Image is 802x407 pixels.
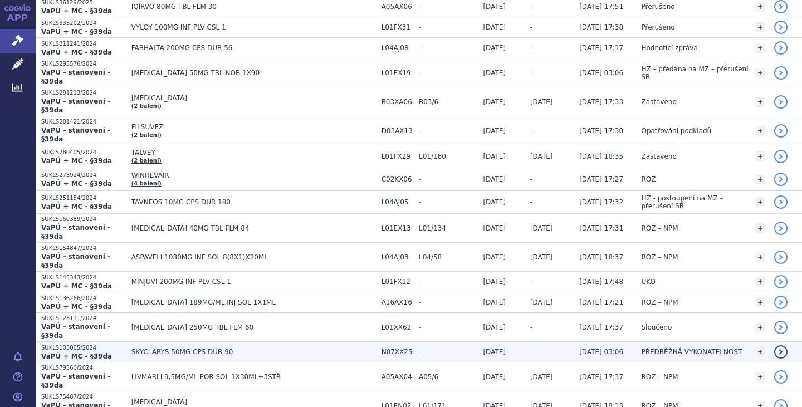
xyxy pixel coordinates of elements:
[641,194,723,210] span: HZ - postoupení na MZ – přerušení SŘ
[530,278,532,286] span: -
[774,275,788,288] a: detail
[579,98,623,106] span: [DATE] 17:33
[419,153,477,160] span: L01/160
[483,323,506,331] span: [DATE]
[131,3,376,11] span: IQIRVO 80MG TBL FLM 30
[579,298,623,306] span: [DATE] 17:21
[641,153,676,160] span: Zastaveno
[41,323,110,340] strong: VaPÚ - stanovení - §39da
[579,127,623,135] span: [DATE] 17:30
[641,298,678,306] span: ROZ – NPM
[755,223,765,233] a: +
[530,98,553,106] span: [DATE]
[419,278,477,286] span: -
[419,373,477,381] span: A05/6
[419,69,477,77] span: -
[382,98,413,106] span: B03XA06
[755,2,765,12] a: +
[41,352,112,360] strong: VaPÚ + MC - §39da
[755,197,765,207] a: +
[41,19,126,27] p: SUKLS335202/2024
[774,21,788,34] a: detail
[382,198,413,206] span: L04AJ05
[579,3,623,11] span: [DATE] 17:51
[641,373,678,381] span: ROZ – NPM
[41,28,112,36] strong: VaPÚ + MC - §39da
[530,224,553,232] span: [DATE]
[419,44,477,52] span: -
[41,315,126,322] p: SUKLS123111/2024
[774,370,788,384] a: detail
[641,98,676,106] span: Zastaveno
[641,224,678,232] span: ROZ – NPM
[483,198,506,206] span: [DATE]
[530,253,553,261] span: [DATE]
[382,278,413,286] span: L01FX12
[41,89,126,97] p: SUKLS281213/2024
[641,348,742,356] span: PŘEDBĚŽNÁ VYKONATELNOST
[483,224,506,232] span: [DATE]
[382,348,413,356] span: N07XX25
[774,195,788,209] a: detail
[579,323,623,331] span: [DATE] 17:37
[641,323,672,331] span: Sloučeno
[579,373,623,381] span: [DATE] 17:37
[483,98,506,106] span: [DATE]
[755,372,765,382] a: +
[41,253,110,269] strong: VaPÚ - stanovení - §39da
[755,126,765,136] a: +
[131,123,376,131] span: FILSUVEZ
[755,68,765,78] a: +
[774,296,788,309] a: detail
[483,3,506,11] span: [DATE]
[641,65,748,81] span: HZ – předána na MZ – přerušení SŘ
[41,194,126,202] p: SUKLS251154/2024
[131,132,162,138] a: (2 balení)
[131,149,376,156] span: TALVEY
[483,23,506,31] span: [DATE]
[530,44,532,52] span: -
[774,66,788,80] a: detail
[41,295,126,302] p: SUKLS136266/2024
[41,97,110,114] strong: VaPÚ - stanovení - §39da
[131,253,376,261] span: ASPAVELI 1080MG INF SOL 8(8X1)X20ML
[755,297,765,307] a: +
[382,298,413,306] span: A16AX16
[483,373,506,381] span: [DATE]
[579,23,623,31] span: [DATE] 17:38
[579,348,623,356] span: [DATE] 03:06
[641,127,711,135] span: Opatřování podkladů
[419,348,477,356] span: -
[530,198,532,206] span: -
[483,348,506,356] span: [DATE]
[579,44,623,52] span: [DATE] 17:17
[530,373,553,381] span: [DATE]
[41,203,112,210] strong: VaPÚ + MC - §39da
[483,44,506,52] span: [DATE]
[41,244,126,252] p: SUKLS154847/2024
[41,215,126,223] p: SUKLS160389/2024
[530,127,532,135] span: -
[131,171,376,179] span: WINREVAIR
[579,175,623,183] span: [DATE] 17:27
[41,393,126,401] p: SUKLS75487/2024
[382,23,413,31] span: L01FX31
[774,222,788,235] a: detail
[131,298,376,306] span: [MEDICAL_DATA] 189MG/ML INJ SOL 1X1ML
[41,126,110,143] strong: VaPÚ - stanovení - §39da
[41,48,112,56] strong: VaPÚ + MC - §39da
[382,127,413,135] span: D03AX13
[41,372,110,389] strong: VaPÚ - stanovení - §39da
[774,95,788,109] a: detail
[774,345,788,359] a: detail
[530,3,532,11] span: -
[131,44,376,52] span: FABHALTA 200MG CPS DUR 56
[131,103,162,109] a: (2 balení)
[41,40,126,48] p: SUKLS311241/2024
[131,348,376,356] span: SKYCLARYS 50MG CPS DUR 90
[755,347,765,357] a: +
[774,41,788,55] a: detail
[382,153,413,160] span: L01FX29
[382,44,413,52] span: L04AJ08
[483,127,506,135] span: [DATE]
